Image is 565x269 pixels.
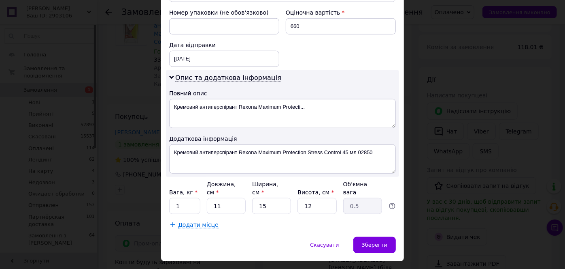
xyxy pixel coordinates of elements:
span: Опис та додаткова інформація [175,74,281,82]
span: Скасувати [310,242,339,248]
div: Повний опис [169,89,396,97]
label: Висота, см [297,189,334,196]
div: Об'ємна вага [343,180,382,196]
div: Дата відправки [169,41,279,49]
div: Номер упаковки (не обов'язково) [169,9,279,17]
textarea: Кремовий антиперспірант Rexona Maximum Protection Stress Control 45 мл 02850 [169,144,396,174]
span: Зберегти [362,242,387,248]
label: Довжина, см [207,181,236,196]
textarea: Кремовий антиперспірант Rexona Maximum Protecti... [169,99,396,128]
span: Додати місце [178,222,219,228]
label: Ширина, см [252,181,278,196]
div: Оціночна вартість [286,9,396,17]
label: Вага, кг [169,189,198,196]
div: Додаткова інформація [169,135,396,143]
